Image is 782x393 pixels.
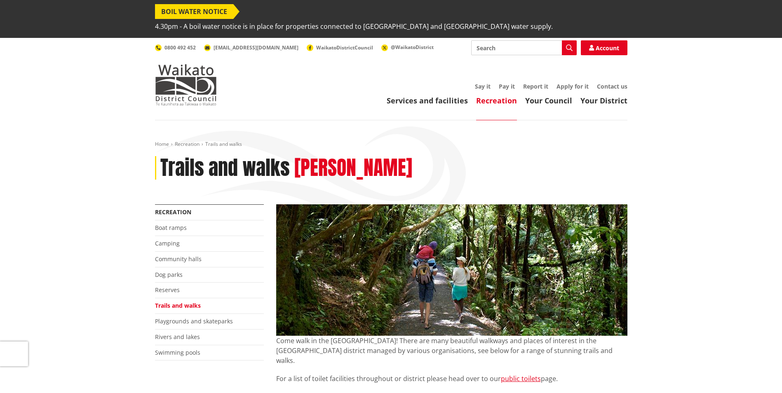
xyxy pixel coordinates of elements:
[475,82,491,90] a: Say it
[155,141,627,148] nav: breadcrumb
[525,96,572,105] a: Your Council
[307,44,373,51] a: WaikatoDistrictCouncil
[294,156,412,180] h2: [PERSON_NAME]
[581,40,627,55] a: Account
[155,208,191,216] a: Recreation
[155,224,187,232] a: Boat ramps
[155,286,180,294] a: Reserves
[204,44,298,51] a: [EMAIL_ADDRESS][DOMAIN_NAME]
[155,44,196,51] a: 0800 492 452
[387,96,468,105] a: Services and facilities
[499,82,515,90] a: Pay it
[155,302,201,309] a: Trails and walks
[557,82,589,90] a: Apply for it
[155,333,200,341] a: Rivers and lakes
[276,204,627,336] img: Bridal Veil Falls
[580,96,627,105] a: Your District
[155,255,202,263] a: Community halls
[276,374,627,384] p: For a list of toilet facilities throughout or district please head over to our page.
[155,19,553,34] span: 4.30pm - A boil water notice is in place for properties connected to [GEOGRAPHIC_DATA] and [GEOGR...
[155,317,233,325] a: Playgrounds and skateparks
[471,40,577,55] input: Search input
[155,239,180,247] a: Camping
[205,140,242,147] span: Trails and walks
[316,44,373,51] span: WaikatoDistrictCouncil
[501,374,541,383] a: public toilets
[155,140,169,147] a: Home
[381,44,434,51] a: @WaikatoDistrict
[276,336,627,365] p: Come walk in the [GEOGRAPHIC_DATA]! There are many beautiful walkways and places of interest in t...
[597,82,627,90] a: Contact us
[391,44,434,51] span: @WaikatoDistrict
[175,140,200,147] a: Recreation
[164,44,196,51] span: 0800 492 452
[476,96,517,105] a: Recreation
[160,156,290,180] h1: Trails and walks
[155,4,233,19] span: BOIL WATER NOTICE
[523,82,548,90] a: Report it
[155,349,200,356] a: Swimming pools
[155,64,217,105] img: Waikato District Council - Te Kaunihera aa Takiwaa o Waikato
[214,44,298,51] span: [EMAIL_ADDRESS][DOMAIN_NAME]
[155,271,183,278] a: Dog parks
